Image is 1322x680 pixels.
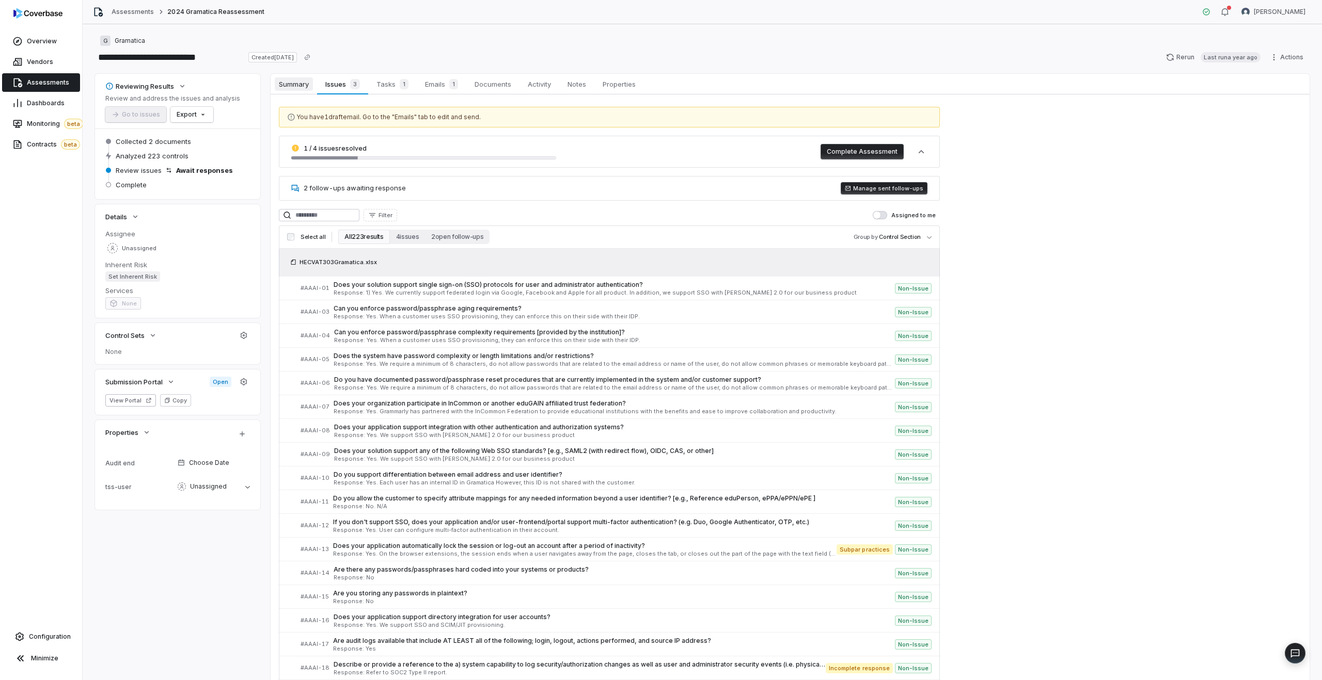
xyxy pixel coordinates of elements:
span: Open [210,377,231,387]
dt: Assignee [105,229,250,238]
a: #AAAI-08Does your application support integration with other authentication and authorization sys... [301,419,932,442]
span: # AAAI-10 [301,474,329,482]
span: Describe or provide a reference to the a) system capability to log security/authorization changes... [334,660,826,669]
span: Response: Yes. We support SSO with [PERSON_NAME] 2.0 for our business product [334,432,895,438]
button: RerunLast runa year ago [1160,50,1267,65]
span: # AAAI-09 [301,450,330,458]
button: Minimize [4,648,78,669]
span: Last run a year ago [1201,52,1261,62]
input: Select all [287,233,294,240]
span: # AAAI-12 [301,522,329,529]
span: # AAAI-18 [301,664,329,672]
span: Are audit logs available that include AT LEAST all of the following; login, logout, actions perfo... [333,637,895,645]
span: # AAAI-14 [301,569,329,577]
div: tss-user [105,483,174,491]
a: #AAAI-06Do you have documented password/passphrase reset procedures that are currently implemente... [301,371,932,395]
span: 2 follow-ups awaiting response [304,184,406,192]
span: # AAAI-04 [301,332,330,339]
a: Assessments [112,8,154,16]
span: Does your application automatically lock the session or log-out an account after a period of inac... [333,542,837,550]
span: Details [105,212,127,221]
span: Non-Issue [895,639,932,650]
span: Does your solution support any of the following Web SSO standards? [e.g., SAML2 (with redirect fl... [334,447,895,455]
span: # AAAI-17 [301,640,329,648]
a: #AAAI-14Are there any passwords/passphrases hard coded into your systems or products?Response: No... [301,561,932,585]
span: [PERSON_NAME] [1254,8,1305,16]
span: Can you enforce password/passphrase aging requirements? [334,304,895,313]
span: Set Inherent Risk [105,271,160,282]
span: Non-Issue [895,307,932,317]
span: Unassigned [122,245,156,252]
button: Export [170,107,213,122]
span: # AAAI-16 [301,617,329,624]
span: # AAAI-13 [301,545,329,553]
span: Non-Issue [895,426,932,436]
button: Choose Date [174,452,254,474]
button: All 223 results [338,230,389,244]
span: Response: Yes. When a customer uses SSO provisioning, they can enforce this on their side with th... [334,314,895,319]
span: Does the system have password complexity or length limitations and/or restrictions? [334,352,895,360]
span: Non-Issue [895,354,932,365]
button: Assigned to me [873,211,887,219]
a: Contractsbeta [2,135,80,154]
a: #AAAI-11Do you allow the customer to specify attribute mappings for any needed information beyond... [301,490,932,513]
span: Non-Issue [895,568,932,578]
a: Overview [2,32,80,51]
span: Non-Issue [895,616,932,626]
span: None [105,348,250,356]
span: Response: Yes. Each user has an internal ID in Gramatica However, this ID is not shared with the ... [334,480,895,485]
span: Non-Issue [895,331,932,341]
span: Vendors [27,58,53,66]
a: #AAAI-07Does your organization participate in InCommon or another eduGAIN affiliated trust federa... [301,395,932,418]
button: Submission Portal [102,373,178,391]
span: Are there any passwords/passphrases hard coded into your systems or products? [334,565,895,574]
span: Non-Issue [895,521,932,531]
button: Reviewing Results [102,77,190,95]
span: Do you have documented password/passphrase reset procedures that are currently implemented in the... [334,376,895,384]
a: #AAAI-01Does your solution support single sign-on (SSO) protocols for user and administrator auth... [301,277,932,300]
a: #AAAI-12If you don't support SSO, does your application and/or user-frontend/portal support multi... [301,514,932,537]
span: Overview [27,37,57,45]
button: 2 open follow-ups [425,230,490,244]
span: Response: Yes. User can configure multi-factor authentication in their account. [333,527,895,533]
span: Control Sets [105,331,145,340]
span: Unassigned [190,482,227,491]
a: #AAAI-09Does your solution support any of the following Web SSO standards? [e.g., SAML2 (with red... [301,443,932,466]
img: logo-D7KZi-bG.svg [13,8,62,19]
span: beta [64,119,83,129]
span: Select all [301,233,325,241]
span: Non-Issue [895,283,932,294]
span: Issues [321,77,364,91]
dt: Inherent Risk [105,260,250,269]
span: Response: Yes. On the browser extensions, the session ends when a user navigates away from the pa... [333,551,837,557]
button: Properties [102,423,154,442]
span: Does your organization participate in InCommon or another eduGAIN affiliated trust federation? [334,399,895,408]
span: Do you allow the customer to specify attribute mappings for any needed information beyond a user ... [333,494,895,503]
span: Group by [854,233,878,240]
span: Response: 1) Yes. We currently support federated login via Google, Facebook and Apple for all pro... [334,290,895,296]
button: Control Sets [102,326,160,345]
a: #AAAI-18Describe or provide a reference to the a) system capability to log security/authorization... [301,656,932,679]
span: Non-Issue [895,473,932,483]
span: 3 [350,79,360,89]
span: Non-Issue [895,449,932,460]
span: Response: Refer to SOC2 Type II report. [334,670,826,675]
button: Lili Jiang avatar[PERSON_NAME] [1235,4,1312,20]
span: Does your solution support single sign-on (SSO) protocols for user and administrator authentication? [334,281,895,289]
dt: Services [105,286,250,295]
a: Configuration [4,627,78,646]
span: Documents [470,77,515,91]
a: #AAAI-17Are audit logs available that include AT LEAST all of the following; login, logout, actio... [301,633,932,656]
button: Actions [1267,50,1310,65]
span: Can you enforce password/passphrase complexity requirements [provided by the institution]? [334,328,895,336]
span: Does your application support directory integration for user accounts? [334,613,895,621]
span: # AAAI-15 [301,593,329,601]
span: # AAAI-07 [301,403,329,411]
button: Copy [160,394,191,407]
p: Review and address the issues and analysis [105,94,240,103]
a: Vendors [2,53,80,71]
span: Are you storing any passwords in plaintext? [333,589,895,597]
a: #AAAI-13Does your application automatically lock the session or log-out an account after a period... [301,538,932,561]
span: Gramatica [115,37,145,45]
span: Monitoring [27,119,83,129]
